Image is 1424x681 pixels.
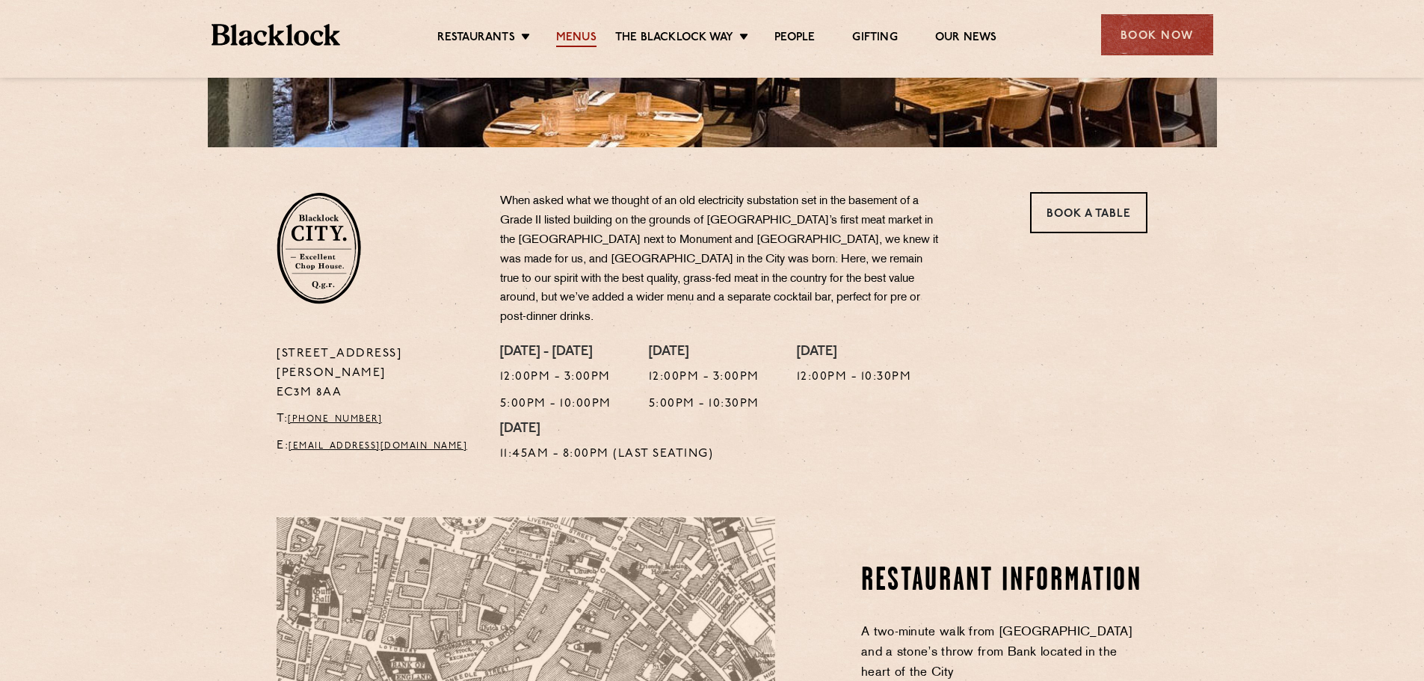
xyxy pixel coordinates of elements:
h4: [DATE] [500,422,714,438]
p: 12:00pm - 3:00pm [649,368,759,387]
a: Book a Table [1030,192,1147,233]
div: Book Now [1101,14,1213,55]
h4: [DATE] - [DATE] [500,345,611,361]
a: Menus [556,31,597,47]
h4: [DATE] [649,345,759,361]
p: When asked what we thought of an old electricity substation set in the basement of a Grade II lis... [500,192,941,327]
p: 5:00pm - 10:30pm [649,395,759,414]
p: [STREET_ADDRESS][PERSON_NAME] EC3M 8AA [277,345,478,403]
p: 5:00pm - 10:00pm [500,395,611,414]
p: T: [277,410,478,429]
a: [PHONE_NUMBER] [288,415,382,424]
a: Our News [935,31,997,47]
h4: [DATE] [797,345,912,361]
a: Gifting [852,31,897,47]
p: E: [277,437,478,456]
a: People [774,31,815,47]
h2: Restaurant Information [861,563,1147,600]
a: Restaurants [437,31,515,47]
a: The Blacklock Way [615,31,733,47]
a: [EMAIL_ADDRESS][DOMAIN_NAME] [289,442,467,451]
img: City-stamp-default.svg [277,192,361,304]
p: 12:00pm - 10:30pm [797,368,912,387]
p: 11:45am - 8:00pm (Last Seating) [500,445,714,464]
img: BL_Textured_Logo-footer-cropped.svg [212,24,341,46]
p: 12:00pm - 3:00pm [500,368,611,387]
